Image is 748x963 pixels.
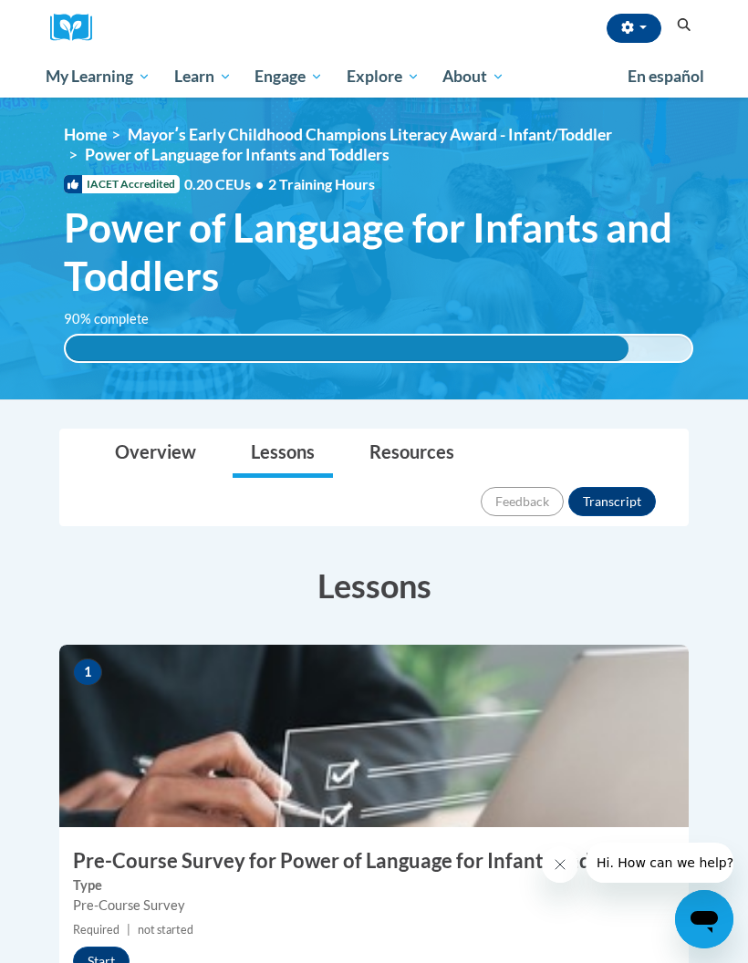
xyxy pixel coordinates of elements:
a: Overview [97,430,214,478]
a: My Learning [34,56,162,98]
a: About [431,56,517,98]
button: Account Settings [607,14,661,43]
a: Cox Campus [50,14,105,42]
div: Main menu [32,56,716,98]
label: Type [73,875,675,896]
iframe: Message from company [586,843,733,883]
img: Logo brand [50,14,105,42]
span: Power of Language for Infants and Toddlers [85,145,390,164]
button: Feedback [481,487,564,516]
span: Power of Language for Infants and Toddlers [64,203,693,300]
h3: Pre-Course Survey for Power of Language for Infants and Toddlers [59,847,689,875]
img: Course Image [59,645,689,827]
span: 0.20 CEUs [184,174,268,194]
label: 90% complete [64,309,169,329]
a: En español [616,57,716,96]
button: Transcript [568,487,656,516]
iframe: Button to launch messaging window [675,890,733,948]
span: 1 [73,658,102,686]
span: 2 Training Hours [268,175,375,192]
span: Explore [347,66,420,88]
span: IACET Accredited [64,175,180,193]
a: Home [64,125,107,144]
span: Engage [255,66,323,88]
a: Engage [243,56,335,98]
a: Lessons [233,430,333,478]
a: Learn [162,56,244,98]
a: Explore [335,56,431,98]
span: | [127,923,130,937]
span: not started [138,923,193,937]
span: • [255,175,264,192]
span: Learn [174,66,232,88]
h3: Lessons [59,563,689,608]
iframe: Close message [542,846,578,883]
button: Search [670,15,698,36]
span: My Learning [46,66,151,88]
span: About [442,66,504,88]
a: Resources [351,430,473,478]
div: 90% complete [66,336,629,361]
a: Mayorʹs Early Childhood Champions Literacy Award - Infant/Toddler [128,125,612,144]
div: Pre-Course Survey [73,896,675,916]
span: Required [73,923,119,937]
span: En español [628,67,704,86]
